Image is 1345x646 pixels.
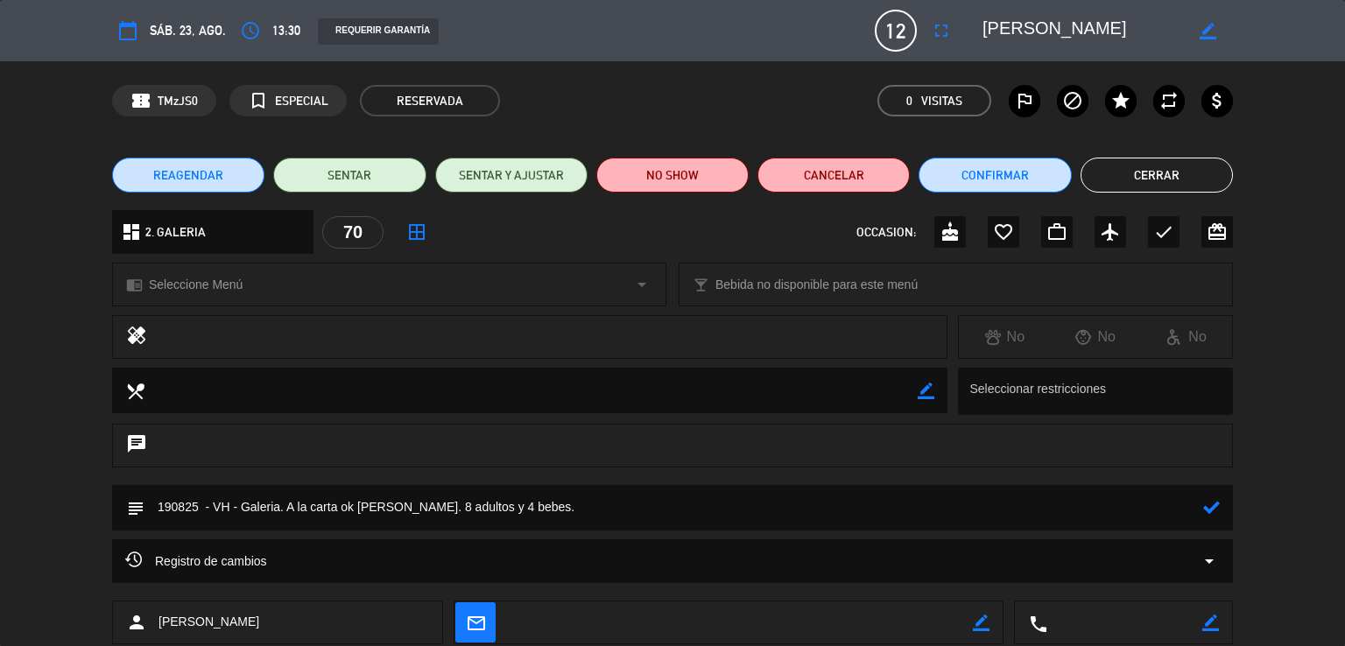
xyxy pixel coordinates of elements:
[1100,221,1121,242] i: airplanemode_active
[275,91,328,111] span: ESPECIAL
[631,274,652,295] i: arrow_drop_down
[1158,90,1180,111] i: repeat
[112,15,144,46] button: calendar_today
[125,551,267,572] span: Registro de cambios
[931,20,952,41] i: fullscreen
[126,433,147,458] i: chat
[1207,90,1228,111] i: attach_money
[125,498,144,517] i: subject
[596,158,749,193] button: NO SHOW
[1153,221,1174,242] i: check
[153,166,223,185] span: REAGENDAR
[856,222,916,242] span: OCCASION:
[435,158,588,193] button: SENTAR Y AJUSTAR
[158,91,198,111] span: TMzJS0
[1081,158,1233,193] button: Cerrar
[875,10,917,52] span: 12
[126,612,147,633] i: person
[906,91,912,111] span: 0
[993,221,1014,242] i: favorite_border
[1062,90,1083,111] i: block
[1014,90,1035,111] i: outlined_flag
[715,275,918,295] span: Bebida no disponible para este menú
[918,383,934,399] i: border_color
[959,326,1050,348] div: No
[1110,90,1131,111] i: star
[466,613,485,632] i: mail_outline
[1050,326,1141,348] div: No
[1046,221,1067,242] i: work_outline
[149,275,243,295] span: Seleccione Menú
[973,614,989,631] i: border_color
[273,158,426,193] button: SENTAR
[240,20,261,41] i: access_time
[272,20,300,41] span: 13:30
[150,20,226,41] span: sáb. 23, ago.
[360,85,500,116] span: RESERVADA
[235,15,266,46] button: access_time
[126,325,147,349] i: healing
[757,158,910,193] button: Cancelar
[125,381,144,400] i: local_dining
[921,91,962,111] em: Visitas
[248,90,269,111] i: turned_in_not
[1207,221,1228,242] i: card_giftcard
[1202,614,1219,631] i: border_color
[693,277,709,293] i: local_bar
[117,20,138,41] i: calendar_today
[322,216,384,249] div: 70
[926,15,957,46] button: fullscreen
[406,221,427,242] i: border_all
[121,221,142,242] i: dashboard
[158,612,259,632] span: [PERSON_NAME]
[1200,23,1216,39] i: border_color
[130,90,151,111] span: confirmation_number
[919,158,1071,193] button: Confirmar
[1028,614,1047,633] i: local_phone
[112,158,264,193] button: REAGENDAR
[318,18,439,45] div: REQUERIR GARANTÍA
[1141,326,1232,348] div: No
[145,222,206,242] span: 2. GALERIA
[1199,551,1220,572] i: arrow_drop_down
[126,277,143,293] i: chrome_reader_mode
[940,221,961,242] i: cake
